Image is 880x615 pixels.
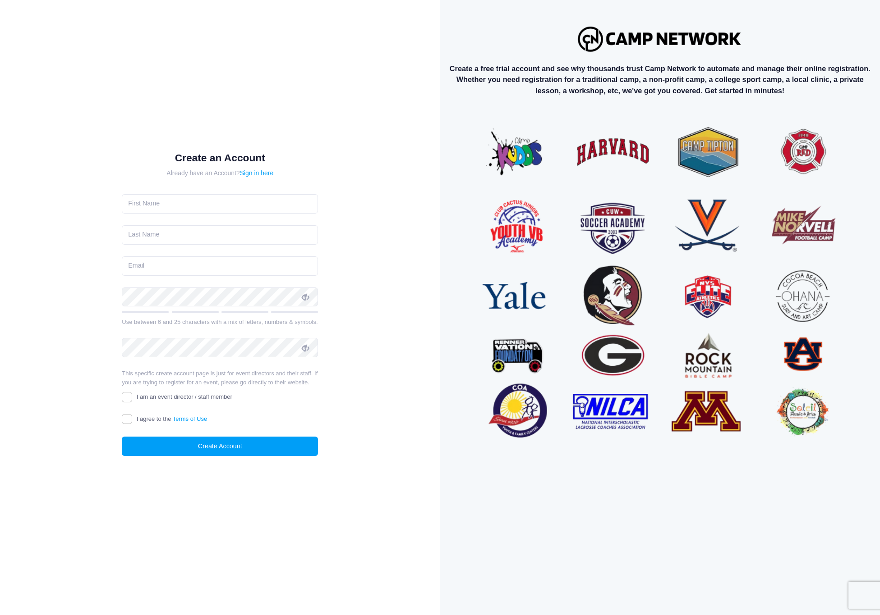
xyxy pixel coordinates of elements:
div: Already have an Account? [122,169,318,178]
input: I agree to theTerms of Use [122,414,132,424]
h1: Create an Account [122,152,318,164]
button: Create Account [122,437,318,456]
div: Use between 6 and 25 characters with a mix of letters, numbers & symbols. [122,318,318,327]
a: Terms of Use [173,415,207,422]
input: Email [122,256,318,276]
input: First Name [122,194,318,214]
span: I am an event director / staff member [137,393,232,400]
img: Logo [574,22,746,56]
a: Sign in here [240,169,274,177]
input: I am an event director / staff member [122,392,132,402]
p: Create a free trial account and see why thousands trust Camp Network to automate and manage their... [447,63,873,96]
p: This specific create account page is just for event directors and their staff. If you are trying ... [122,369,318,387]
input: Last Name [122,225,318,245]
span: I agree to the [137,415,207,422]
